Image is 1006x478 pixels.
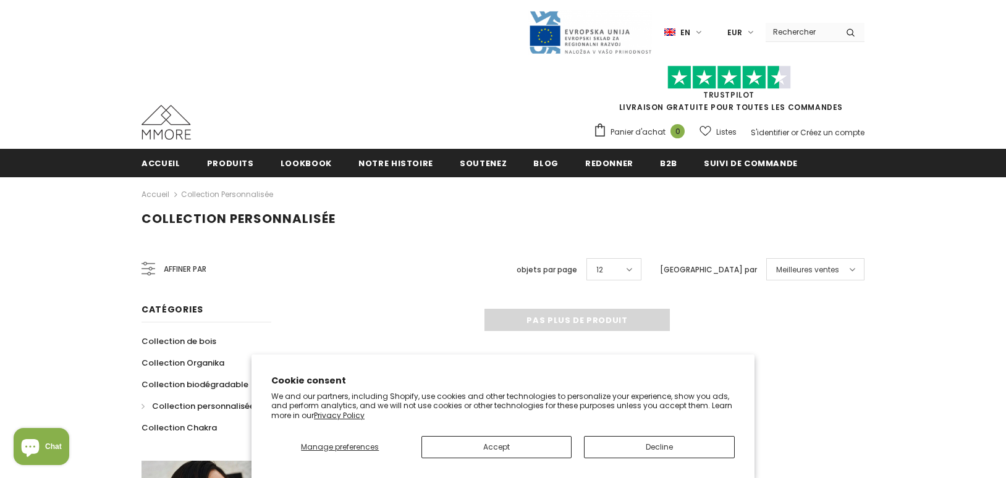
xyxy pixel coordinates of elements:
span: Blog [533,157,559,169]
a: Blog [533,149,559,177]
a: Accueil [142,187,169,202]
span: Collection Chakra [142,422,217,434]
a: B2B [660,149,677,177]
a: Collection de bois [142,330,216,352]
span: or [791,127,798,138]
p: We and our partners, including Shopify, use cookies and other technologies to personalize your ex... [271,392,735,421]
a: Redonner [585,149,633,177]
h2: Cookie consent [271,374,735,387]
label: [GEOGRAPHIC_DATA] par [660,264,757,276]
span: Catégories [142,303,203,316]
span: Produits [207,157,254,169]
span: Accueil [142,157,180,169]
span: 0 [670,124,685,138]
span: Suivi de commande [704,157,798,169]
a: S'identifier [751,127,789,138]
a: Accueil [142,149,180,177]
span: Collection de bois [142,335,216,347]
img: Cas MMORE [142,105,191,140]
span: Collection Organika [142,357,224,369]
span: Collection personnalisée [152,400,255,412]
a: Collection Organika [142,352,224,374]
a: Collection personnalisée [181,189,273,199]
img: i-lang-1.png [664,27,675,38]
img: Javni Razpis [528,10,652,55]
span: Notre histoire [358,157,433,169]
span: B2B [660,157,677,169]
span: EUR [727,27,742,39]
span: Collection biodégradable [142,379,248,390]
inbox-online-store-chat: Shopify online store chat [10,428,73,468]
a: Collection biodégradable [142,374,248,395]
a: Notre histoire [358,149,433,177]
a: Javni Razpis [528,27,652,37]
label: objets par page [517,264,577,276]
span: Meilleures ventes [776,264,839,276]
a: Produits [207,149,254,177]
button: Decline [584,436,735,458]
a: Collection personnalisée [142,395,255,417]
span: LIVRAISON GRATUITE POUR TOUTES LES COMMANDES [593,71,864,112]
span: Lookbook [281,157,332,169]
span: Panier d'achat [611,126,666,138]
span: Affiner par [164,262,206,276]
a: Lookbook [281,149,332,177]
span: Redonner [585,157,633,169]
a: Collection Chakra [142,417,217,438]
a: Suivi de commande [704,149,798,177]
img: Faites confiance aux étoiles pilotes [667,65,791,90]
a: Listes [700,121,737,143]
a: Privacy Policy [314,410,365,421]
a: soutenez [460,149,507,177]
span: Collection personnalisée [142,210,336,227]
span: Manage preferences [301,442,379,452]
button: Accept [421,436,572,458]
input: Search Site [766,23,837,41]
span: soutenez [460,157,507,169]
span: en [680,27,690,39]
button: Manage preferences [271,436,409,458]
span: Listes [716,126,737,138]
a: Créez un compte [800,127,864,138]
span: 12 [596,264,603,276]
a: Panier d'achat 0 [593,123,691,141]
a: TrustPilot [703,90,754,100]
